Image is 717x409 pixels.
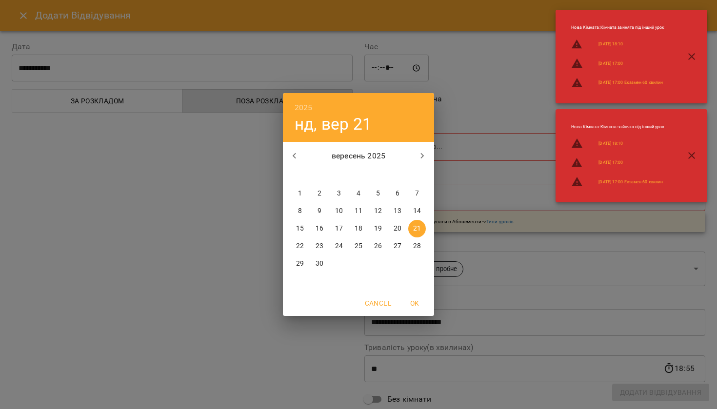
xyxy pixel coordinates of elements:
button: 22 [291,237,309,255]
a: [DATE] 18:10 [598,140,623,147]
span: пн [291,170,309,180]
button: нд, вер 21 [295,114,372,134]
p: 30 [316,259,323,269]
button: 29 [291,255,309,273]
p: 20 [394,224,401,234]
p: 9 [318,206,321,216]
a: [DATE] 17:00 [598,60,623,67]
button: 10 [330,202,348,220]
p: 16 [316,224,323,234]
span: Cancel [365,297,391,309]
p: 24 [335,241,343,251]
p: 2 [318,189,321,198]
p: 12 [374,206,382,216]
button: 17 [330,220,348,237]
p: 10 [335,206,343,216]
button: 20 [389,220,406,237]
button: 14 [408,202,426,220]
p: 29 [296,259,304,269]
a: [DATE] 18:10 [598,41,623,47]
button: 23 [311,237,328,255]
button: 8 [291,202,309,220]
p: 18 [355,224,362,234]
a: [DATE] 17:00 Екзамен 60 хвилин [598,79,663,86]
button: 28 [408,237,426,255]
button: 19 [369,220,387,237]
span: сб [389,170,406,180]
button: 16 [311,220,328,237]
button: 15 [291,220,309,237]
p: 1 [298,189,302,198]
button: 9 [311,202,328,220]
button: OK [399,294,430,312]
button: 1 [291,185,309,202]
button: 11 [350,202,367,220]
button: 6 [389,185,406,202]
button: 5 [369,185,387,202]
p: 11 [355,206,362,216]
button: 25 [350,237,367,255]
li: Нова Кімната : Кімната зайнята під інший урок [563,120,672,134]
button: 26 [369,237,387,255]
button: 13 [389,202,406,220]
button: Cancel [361,294,395,312]
p: 8 [298,206,302,216]
p: 17 [335,224,343,234]
button: 7 [408,185,426,202]
button: 27 [389,237,406,255]
p: 26 [374,241,382,251]
button: 21 [408,220,426,237]
p: 4 [357,189,360,198]
p: 22 [296,241,304,251]
span: нд [408,170,426,180]
p: 19 [374,224,382,234]
button: 3 [330,185,348,202]
p: 21 [413,224,421,234]
button: 18 [350,220,367,237]
p: 6 [396,189,399,198]
p: 5 [376,189,380,198]
p: 23 [316,241,323,251]
p: вересень 2025 [306,150,411,162]
p: 14 [413,206,421,216]
p: 15 [296,224,304,234]
span: ср [330,170,348,180]
span: пт [369,170,387,180]
a: [DATE] 17:00 [598,159,623,166]
button: 24 [330,237,348,255]
button: 2 [311,185,328,202]
button: 4 [350,185,367,202]
p: 13 [394,206,401,216]
span: вт [311,170,328,180]
p: 28 [413,241,421,251]
p: 3 [337,189,341,198]
button: 2025 [295,101,313,115]
span: OK [403,297,426,309]
button: 30 [311,255,328,273]
button: 12 [369,202,387,220]
li: Нова Кімната : Кімната зайнята під інший урок [563,20,672,35]
p: 27 [394,241,401,251]
p: 25 [355,241,362,251]
a: [DATE] 17:00 Екзамен 60 хвилин [598,179,663,185]
p: 7 [415,189,419,198]
span: чт [350,170,367,180]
